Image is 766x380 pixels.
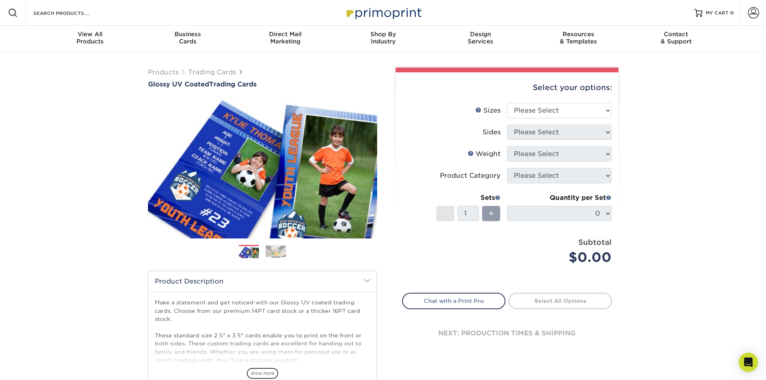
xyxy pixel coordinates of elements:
span: Glossy UV Coated [148,80,209,88]
span: View All [41,31,139,38]
img: Trading Cards 01 [239,245,259,259]
h2: Product Description [148,271,377,292]
a: DesignServices [432,26,530,51]
a: Chat with a Print Pro [402,293,505,309]
div: Sides [483,127,501,137]
div: Weight [468,149,501,159]
a: Resources& Templates [530,26,627,51]
div: $0.00 [513,248,612,267]
a: Products [148,68,179,76]
span: - [444,207,447,220]
img: Glossy UV Coated 01 [148,89,377,247]
span: Shop By [334,31,432,38]
span: + [489,207,494,220]
a: Trading Cards [188,68,236,76]
a: BusinessCards [139,26,236,51]
a: Glossy UV CoatedTrading Cards [148,80,377,88]
a: View AllProducts [41,26,139,51]
span: MY CART [706,10,729,16]
span: Contact [627,31,725,38]
img: Primoprint [343,4,423,21]
div: Marketing [236,31,334,45]
div: & Templates [530,31,627,45]
div: Quantity per Set [507,193,612,203]
div: Services [432,31,530,45]
a: Direct MailMarketing [236,26,334,51]
div: Select your options: [402,72,612,103]
div: Products [41,31,139,45]
a: Contact& Support [627,26,725,51]
div: Open Intercom Messenger [739,353,758,372]
span: Business [139,31,236,38]
div: next: production times & shipping [402,309,612,357]
a: Shop ByIndustry [334,26,432,51]
div: Sizes [475,106,501,115]
h1: Trading Cards [148,80,377,88]
span: Direct Mail [236,31,334,38]
span: Resources [530,31,627,38]
span: Design [432,31,530,38]
span: 0 [730,10,734,16]
span: show more [247,368,278,379]
div: Product Category [440,171,501,181]
div: Cards [139,31,236,45]
img: Trading Cards 02 [266,245,286,258]
div: & Support [627,31,725,45]
strong: Subtotal [578,238,612,246]
input: SEARCH PRODUCTS..... [33,8,111,18]
div: Sets [436,193,501,203]
a: Select All Options [509,293,612,309]
div: Industry [334,31,432,45]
